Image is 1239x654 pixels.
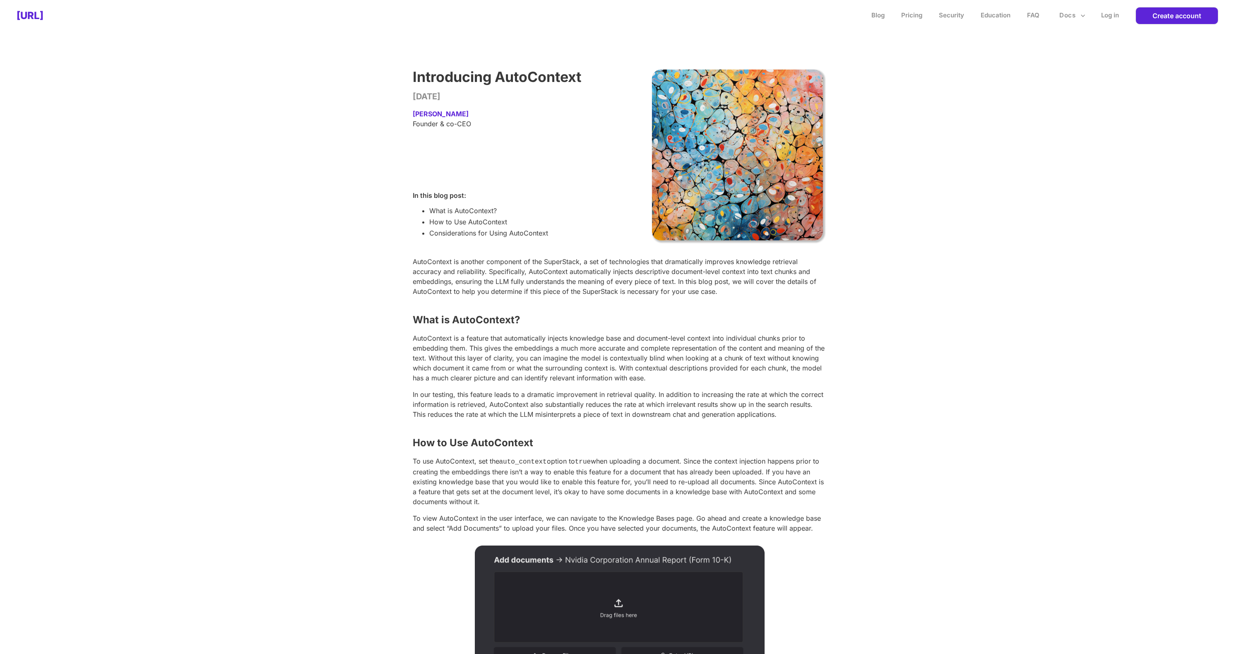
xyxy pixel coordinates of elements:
[499,458,547,466] code: auto_context
[413,110,581,118] p: [PERSON_NAME]
[871,11,885,19] a: Blog
[939,11,964,19] a: Security
[651,68,827,244] img: Abstract_cell_image.2d41bf6abd8ad89992fb.png
[413,513,827,533] p: To view AutoContext in the user interface, we can navigate to the Knowledge Bases page. Go ahead ...
[413,456,827,507] p: To use AutoContext, set the option to when uploading a document. Since the context injection happ...
[1101,11,1119,19] h2: Log in
[429,206,548,215] li: What is AutoContext?
[1027,11,1039,19] a: FAQ
[413,315,827,325] h2: What is AutoContext?
[429,228,548,238] li: Considerations for Using AutoContext
[1152,7,1201,24] p: Create account
[413,390,827,419] p: In our testing, this feature leads to a dramatic improvement in retrieval quality. In addition to...
[413,333,827,383] p: AutoContext is a feature that automatically injects knowledge base and document-level context int...
[1056,7,1089,23] button: more
[413,257,827,296] p: AutoContext is another component of the SuperStack, a set of technologies that dramatically impro...
[575,458,591,466] code: true
[17,10,43,22] h2: [URL]
[901,11,922,19] a: Pricing
[413,191,548,200] p: In this blog post:
[413,120,581,128] p: Founder & co-CEO
[413,438,827,448] h2: How to Use AutoContext
[429,217,548,226] li: How to Use AutoContext
[413,68,581,85] p: Introducing AutoContext
[413,91,581,101] p: [DATE]
[981,11,1010,19] a: Education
